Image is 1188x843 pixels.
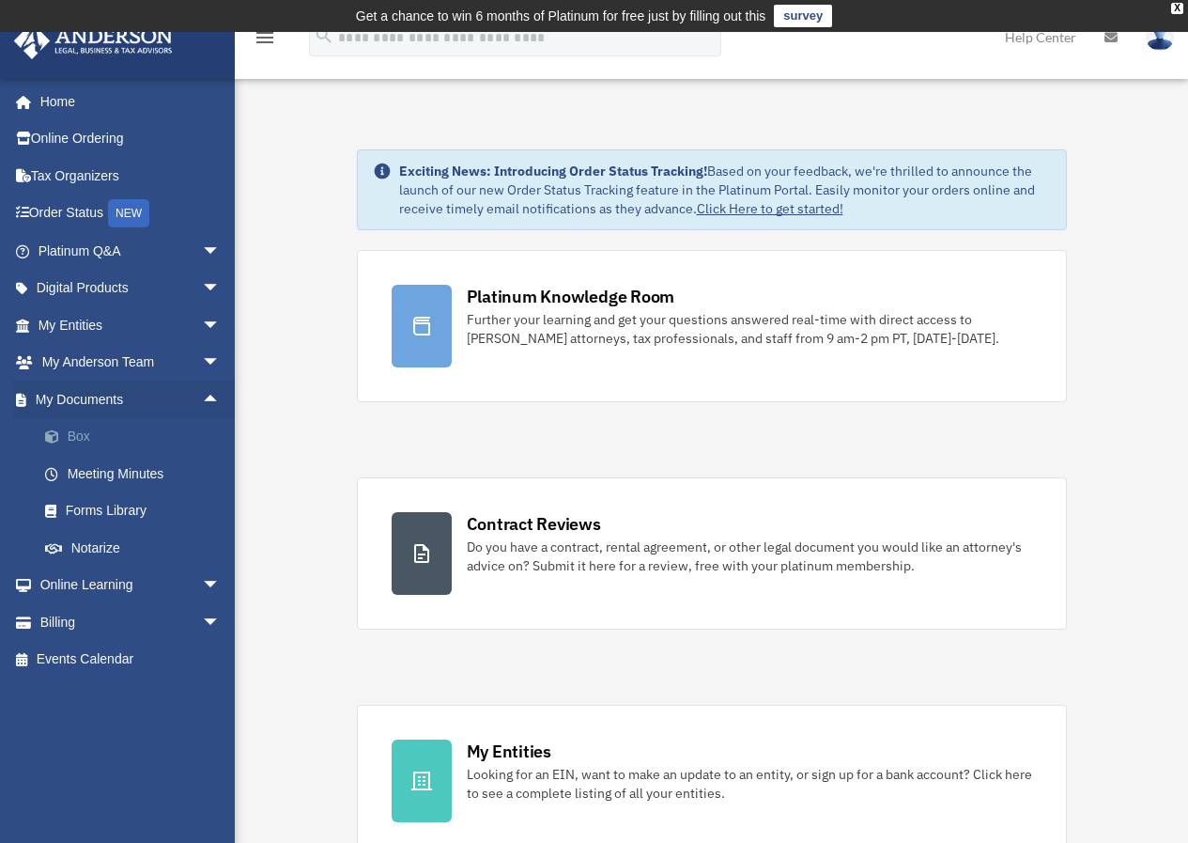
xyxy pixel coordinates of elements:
a: Home [13,83,239,120]
a: My Anderson Teamarrow_drop_down [13,344,249,382]
a: Events Calendar [13,641,249,679]
a: Online Learningarrow_drop_down [13,567,249,604]
div: Further your learning and get your questions answered real-time with direct access to [PERSON_NAM... [467,310,1032,348]
a: Platinum Knowledge Room Further your learning and get your questions answered real-time with dire... [357,250,1067,402]
a: Online Ordering [13,120,249,158]
div: Platinum Knowledge Room [467,285,675,308]
span: arrow_drop_down [202,270,239,308]
div: close [1171,3,1183,14]
a: Tax Organizers [13,157,249,195]
span: arrow_drop_down [202,306,239,345]
div: Do you have a contract, rental agreement, or other legal document you would like an attorney's ad... [467,538,1032,575]
span: arrow_drop_down [202,232,239,271]
div: Contract Reviews [467,512,601,536]
a: Order StatusNEW [13,195,249,233]
strong: Exciting News: Introducing Order Status Tracking! [399,163,707,180]
div: My Entities [467,740,551,763]
a: Notarize [26,529,249,567]
div: Looking for an EIN, want to make an update to an entity, or sign up for a bank account? Click her... [467,765,1032,803]
span: arrow_drop_down [202,344,239,382]
img: Anderson Advisors Platinum Portal [8,23,178,59]
i: menu [254,26,276,49]
i: search [314,25,334,46]
a: menu [254,33,276,49]
div: NEW [108,199,149,227]
div: Get a chance to win 6 months of Platinum for free just by filling out this [356,5,766,27]
a: Meeting Minutes [26,455,249,492]
div: Based on your feedback, we're thrilled to announce the launch of our new Order Status Tracking fe... [399,162,1051,218]
a: Billingarrow_drop_down [13,603,249,641]
a: Contract Reviews Do you have a contract, rental agreement, or other legal document you would like... [357,477,1067,630]
a: My Entitiesarrow_drop_down [13,306,249,344]
a: My Documentsarrow_drop_up [13,381,249,418]
a: Click Here to get started! [697,200,843,217]
a: survey [774,5,832,27]
a: Platinum Q&Aarrow_drop_down [13,232,249,270]
span: arrow_drop_up [202,381,239,419]
span: arrow_drop_down [202,603,239,642]
img: User Pic [1146,23,1174,51]
span: arrow_drop_down [202,567,239,605]
a: Digital Productsarrow_drop_down [13,270,249,307]
a: Forms Library [26,492,249,530]
a: Box [26,418,249,456]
